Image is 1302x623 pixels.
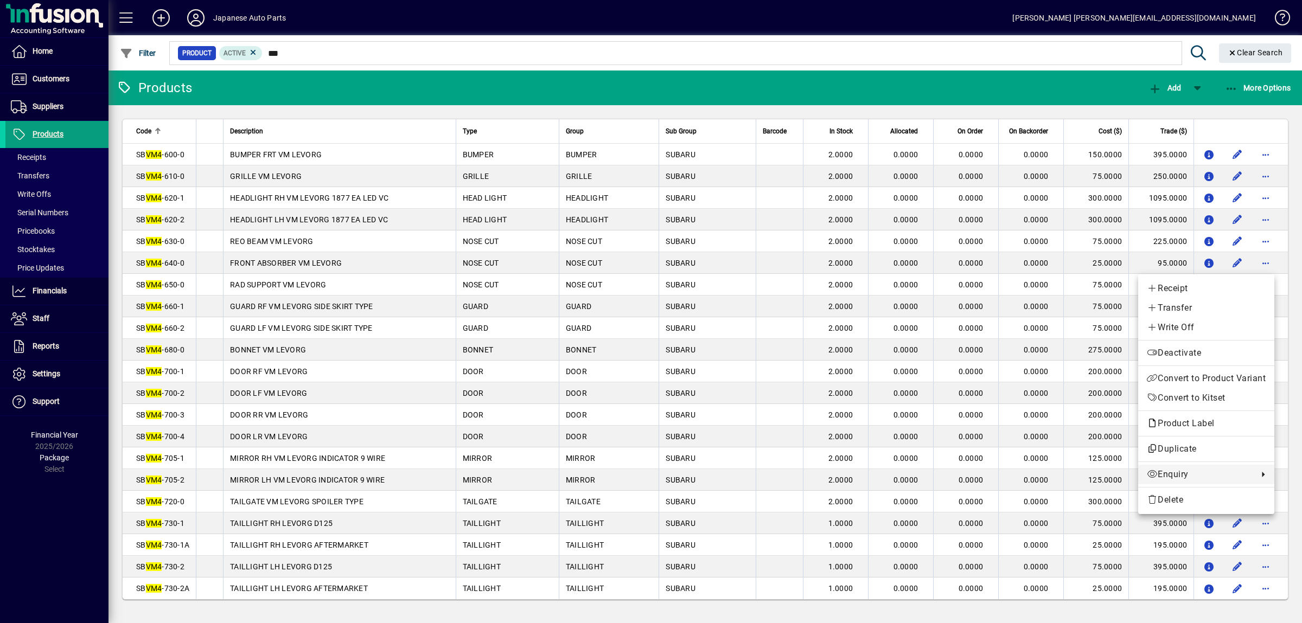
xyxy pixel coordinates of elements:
[1147,442,1266,455] span: Duplicate
[1138,343,1274,363] button: Deactivate product
[1147,418,1220,428] span: Product Label
[1147,468,1253,481] span: Enquiry
[1147,493,1266,506] span: Delete
[1147,321,1266,334] span: Write Off
[1147,282,1266,295] span: Receipt
[1147,391,1266,404] span: Convert to Kitset
[1147,346,1266,359] span: Deactivate
[1147,372,1266,385] span: Convert to Product Variant
[1147,301,1266,314] span: Transfer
